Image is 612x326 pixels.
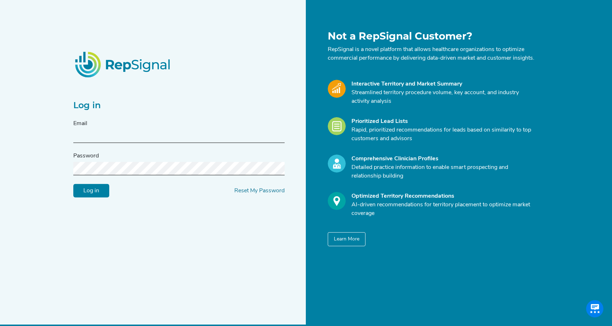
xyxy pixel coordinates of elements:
div: Prioritized Lead Lists [351,117,535,126]
h1: Not a RepSignal Customer? [328,30,535,42]
h2: Log in [73,100,285,111]
img: Optimize_Icon.261f85db.svg [328,192,346,210]
div: Interactive Territory and Market Summary [351,80,535,88]
div: Optimized Territory Recommendations [351,192,535,201]
img: Leads_Icon.28e8c528.svg [328,117,346,135]
label: Password [73,152,99,160]
p: RepSignal is a novel platform that allows healthcare organizations to optimize commercial perform... [328,45,535,63]
a: Reset My Password [234,188,285,194]
p: Streamlined territory procedure volume, key account, and industry activity analysis [351,88,535,106]
img: RepSignalLogo.20539ed3.png [66,43,180,86]
input: Log in [73,184,109,198]
p: Detailed practice information to enable smart prospecting and relationship building [351,163,535,180]
label: Email [73,119,87,128]
img: Market_Icon.a700a4ad.svg [328,80,346,98]
p: AI-driven recommendations for territory placement to optimize market coverage [351,201,535,218]
button: Learn More [328,232,365,246]
p: Rapid, prioritized recommendations for leads based on similarity to top customers and advisors [351,126,535,143]
img: Profile_Icon.739e2aba.svg [328,155,346,173]
div: Comprehensive Clinician Profiles [351,155,535,163]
